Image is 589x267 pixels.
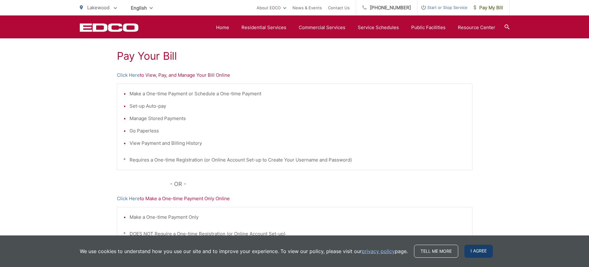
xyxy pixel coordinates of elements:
[130,140,466,147] li: View Payment and Billing History
[80,248,408,255] p: We use cookies to understand how you use our site and to improve your experience. To view our pol...
[414,245,458,258] a: Tell me more
[117,195,140,202] a: Click Here
[358,24,399,31] a: Service Schedules
[117,71,140,79] a: Click Here
[362,248,395,255] a: privacy policy
[299,24,345,31] a: Commercial Services
[292,4,322,11] a: News & Events
[87,5,109,11] span: Lakewood
[117,71,472,79] p: to View, Pay, and Manage Your Bill Online
[130,115,466,122] li: Manage Stored Payments
[257,4,286,11] a: About EDCO
[80,23,139,32] a: EDCD logo. Return to the homepage.
[130,213,466,221] li: Make a One-time Payment Only
[123,230,466,238] p: * DOES NOT Require a One-time Registration (or Online Account Set-up)
[216,24,229,31] a: Home
[170,179,472,189] p: - OR -
[117,50,472,62] h1: Pay Your Bill
[117,195,472,202] p: to Make a One-time Payment Only Online
[328,4,350,11] a: Contact Us
[458,24,495,31] a: Resource Center
[474,4,503,11] span: Pay My Bill
[464,245,493,258] span: I agree
[123,156,466,164] p: * Requires a One-time Registration (or Online Account Set-up to Create Your Username and Password)
[130,90,466,97] li: Make a One-time Payment or Schedule a One-time Payment
[130,127,466,135] li: Go Paperless
[130,102,466,110] li: Set-up Auto-pay
[411,24,446,31] a: Public Facilities
[126,2,157,13] span: English
[241,24,286,31] a: Residential Services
